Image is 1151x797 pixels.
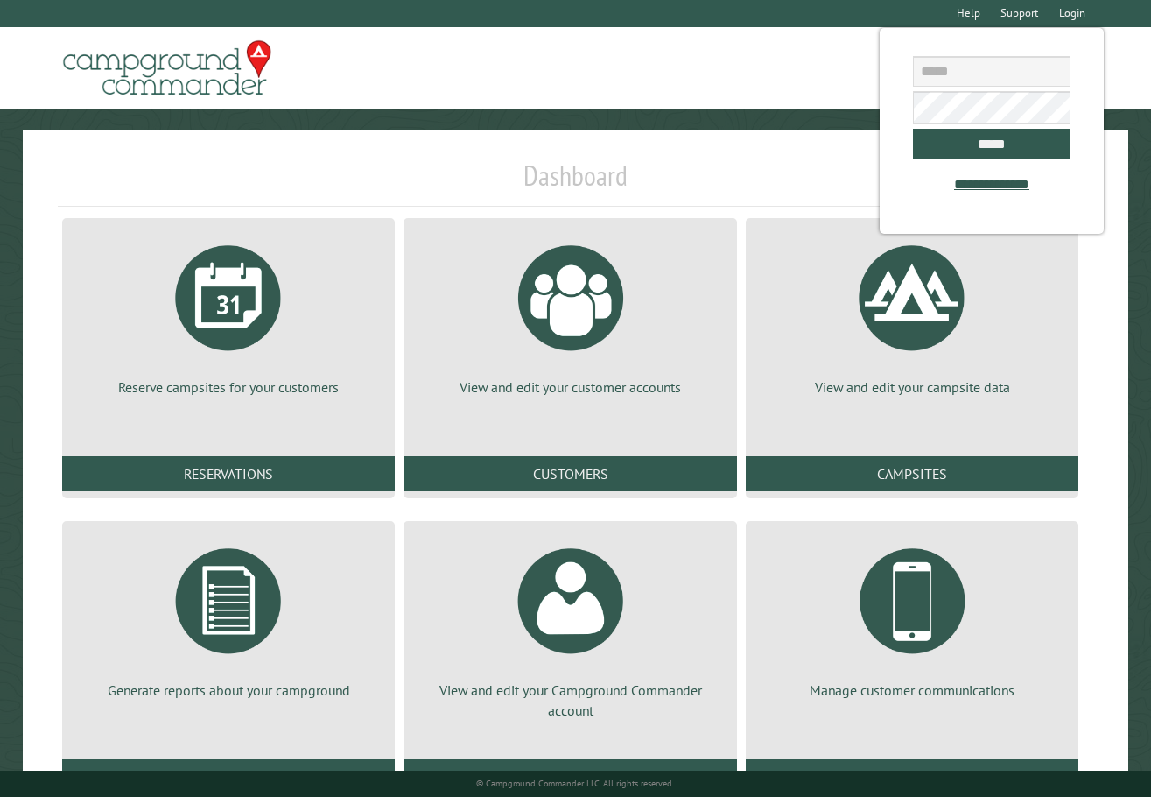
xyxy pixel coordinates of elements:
[83,535,375,700] a: Generate reports about your campground
[83,232,375,397] a: Reserve campsites for your customers
[404,759,737,794] a: Account
[746,456,1079,491] a: Campsites
[83,681,375,700] p: Generate reports about your campground
[62,759,396,794] a: Reports
[425,377,716,397] p: View and edit your customer accounts
[58,159,1094,207] h1: Dashboard
[425,535,716,720] a: View and edit your Campground Commander account
[425,681,716,720] p: View and edit your Campground Commander account
[767,232,1058,397] a: View and edit your campsite data
[404,456,737,491] a: Customers
[767,377,1058,397] p: View and edit your campsite data
[58,34,277,102] img: Campground Commander
[767,681,1058,700] p: Manage customer communications
[425,232,716,397] a: View and edit your customer accounts
[476,778,674,789] small: © Campground Commander LLC. All rights reserved.
[62,456,396,491] a: Reservations
[83,377,375,397] p: Reserve campsites for your customers
[767,535,1058,700] a: Manage customer communications
[746,759,1079,794] a: Communications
